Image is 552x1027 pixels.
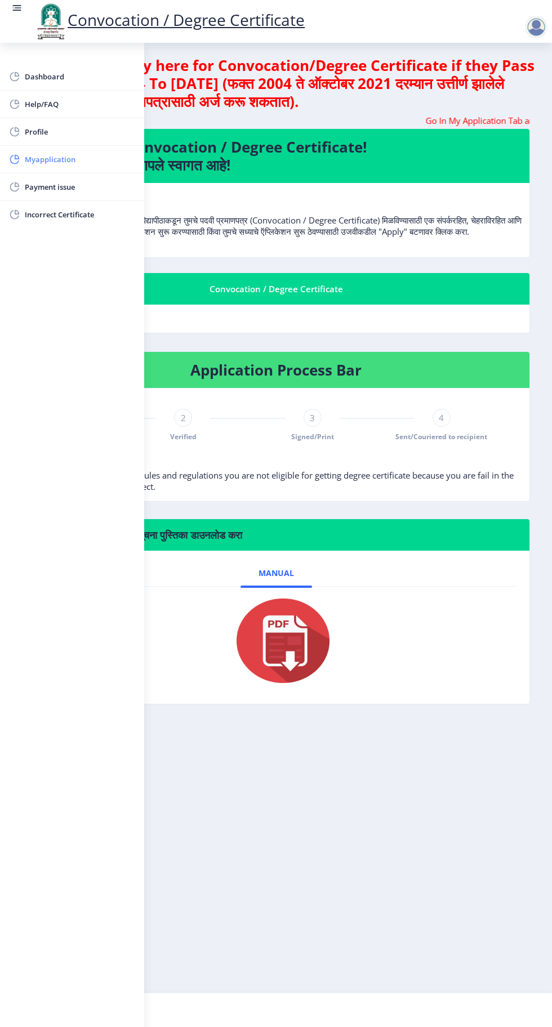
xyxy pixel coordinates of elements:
span: 3 [310,412,315,423]
span: 4 [439,412,444,423]
a: Convocation / Degree Certificate [34,9,305,30]
span: Remarks: as per university rules and regulations you are not eligible for getting degree certific... [36,470,514,492]
span: Dashboard [25,70,135,83]
img: logo [34,2,68,41]
span: Verified [170,432,197,441]
span: Help/FAQ [25,97,135,111]
h4: Students can apply here for Convocation/Degree Certificate if they Pass Out between 2004 To [DATE... [14,56,538,110]
p: पुण्यश्लोक अहिल्यादेवी होळकर सोलापूर विद्यापीठाकडून तुमचे पदवी प्रमाणपत्र (Convocation / Degree C... [28,192,524,237]
span: Payment issue [25,180,135,194]
span: Incorrect Certificate [25,208,135,221]
div: Convocation / Degree Certificate [36,282,516,296]
h6: मदत पाहिजे? कृपया खालील सूचना पुस्तिका डाउनलोड करा [36,528,516,542]
span: Profile [25,125,135,139]
span: Myapplication [25,153,135,166]
marquee: Go In My Application Tab and check the status of Errata [22,115,530,126]
h4: Welcome to Convocation / Degree Certificate! पदवी प्रमाणपत्रात आपले स्वागत आहे! [36,138,516,174]
span: Signed/Print [291,432,334,441]
span: Sent/Couriered to recipient [395,432,487,441]
h4: Application Process Bar [36,361,516,379]
span: Manual [259,569,294,578]
span: 2 [181,412,186,423]
a: Manual [241,560,312,587]
img: pdf.png [220,596,332,686]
